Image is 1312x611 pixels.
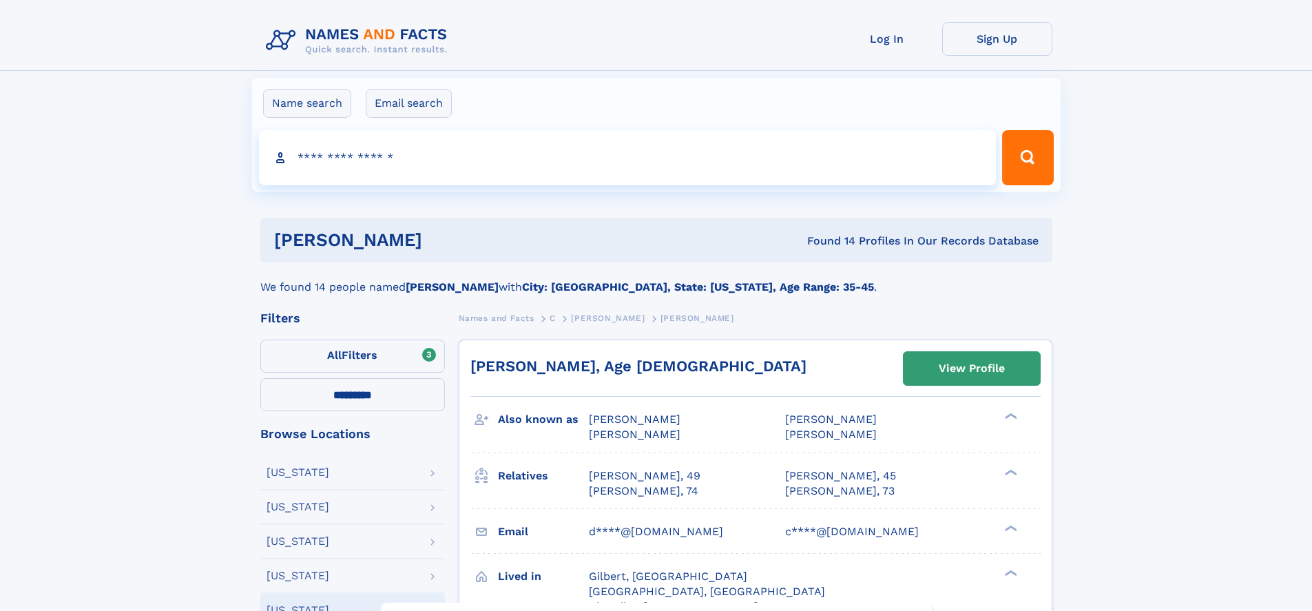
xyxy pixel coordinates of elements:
[498,408,589,431] h3: Also known as
[470,358,806,375] a: [PERSON_NAME], Age [DEMOGRAPHIC_DATA]
[589,585,825,598] span: [GEOGRAPHIC_DATA], [GEOGRAPHIC_DATA]
[832,22,942,56] a: Log In
[939,353,1005,384] div: View Profile
[498,464,589,488] h3: Relatives
[785,468,896,484] a: [PERSON_NAME], 45
[1001,468,1018,477] div: ❯
[904,352,1040,385] a: View Profile
[550,309,556,327] a: C
[589,413,680,426] span: [PERSON_NAME]
[571,309,645,327] a: [PERSON_NAME]
[498,565,589,588] h3: Lived in
[327,349,342,362] span: All
[263,89,351,118] label: Name search
[550,313,556,323] span: C
[942,22,1052,56] a: Sign Up
[522,280,874,293] b: City: [GEOGRAPHIC_DATA], State: [US_STATE], Age Range: 35-45
[785,484,895,499] a: [PERSON_NAME], 73
[571,313,645,323] span: [PERSON_NAME]
[785,428,877,441] span: [PERSON_NAME]
[1002,130,1053,185] button: Search Button
[1001,568,1018,577] div: ❯
[1001,524,1018,532] div: ❯
[260,262,1052,296] div: We found 14 people named with .
[267,570,329,581] div: [US_STATE]
[267,467,329,478] div: [US_STATE]
[259,130,997,185] input: search input
[260,428,445,440] div: Browse Locations
[459,309,534,327] a: Names and Facts
[267,501,329,512] div: [US_STATE]
[660,313,734,323] span: [PERSON_NAME]
[260,340,445,373] label: Filters
[589,468,700,484] a: [PERSON_NAME], 49
[589,484,698,499] a: [PERSON_NAME], 74
[498,520,589,543] h3: Email
[589,428,680,441] span: [PERSON_NAME]
[274,231,615,249] h1: [PERSON_NAME]
[267,536,329,547] div: [US_STATE]
[1001,412,1018,421] div: ❯
[366,89,452,118] label: Email search
[260,312,445,324] div: Filters
[614,234,1039,249] div: Found 14 Profiles In Our Records Database
[589,570,747,583] span: Gilbert, [GEOGRAPHIC_DATA]
[406,280,499,293] b: [PERSON_NAME]
[785,413,877,426] span: [PERSON_NAME]
[260,22,459,59] img: Logo Names and Facts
